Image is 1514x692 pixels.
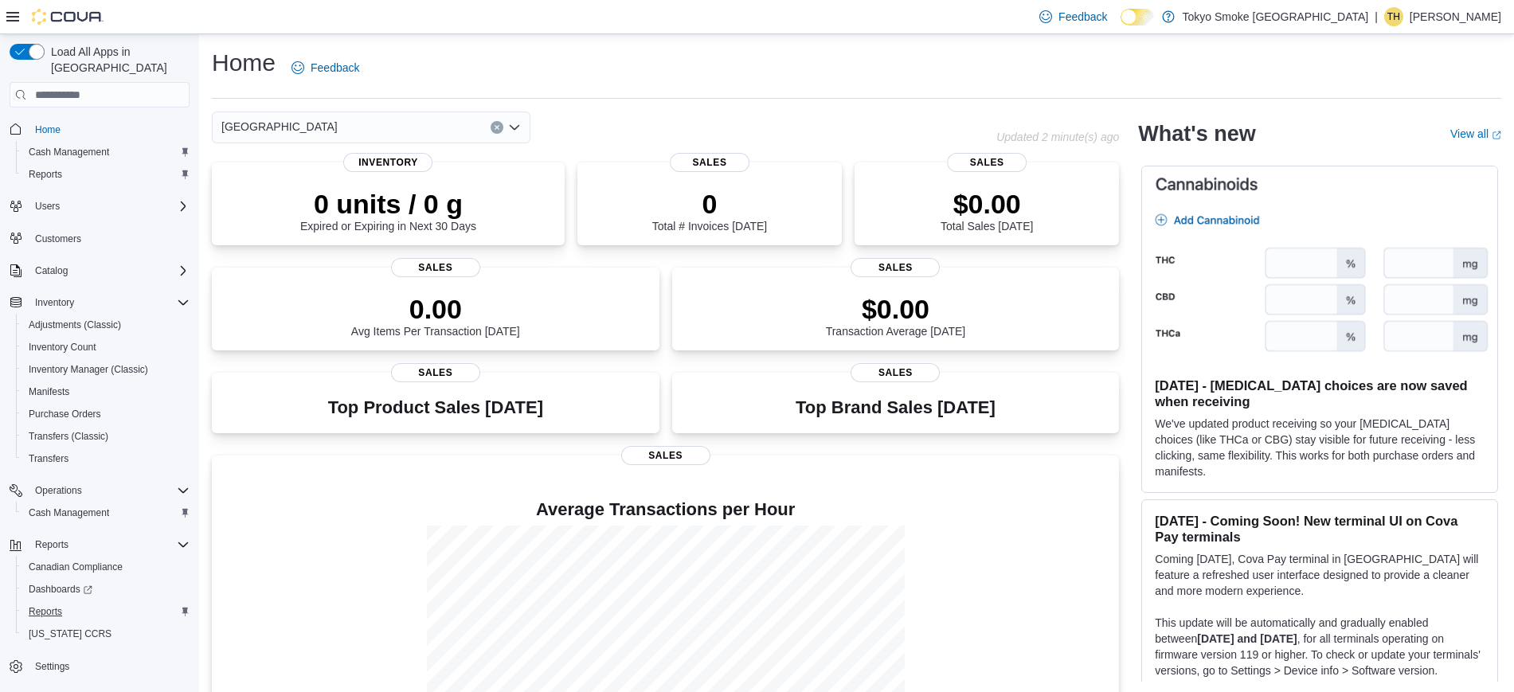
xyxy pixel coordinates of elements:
[1384,7,1403,26] div: Trishauna Hyatt
[3,291,196,314] button: Inventory
[16,358,196,381] button: Inventory Manager (Classic)
[22,449,75,468] a: Transfers
[29,293,190,312] span: Inventory
[941,188,1033,220] p: $0.00
[491,121,503,134] button: Clear input
[35,264,68,277] span: Catalog
[225,500,1106,519] h4: Average Transactions per Hour
[22,338,103,357] a: Inventory Count
[29,197,66,216] button: Users
[22,315,190,334] span: Adjustments (Classic)
[1155,416,1485,479] p: We've updated product receiving so your [MEDICAL_DATA] choices (like THCa or CBG) stay visible fo...
[29,481,190,500] span: Operations
[22,382,190,401] span: Manifests
[1197,632,1297,645] strong: [DATE] and [DATE]
[947,153,1027,172] span: Sales
[29,229,88,248] a: Customers
[29,506,109,519] span: Cash Management
[3,227,196,250] button: Customers
[1410,7,1501,26] p: [PERSON_NAME]
[22,503,190,522] span: Cash Management
[22,143,190,162] span: Cash Management
[29,319,121,331] span: Adjustments (Classic)
[29,120,67,139] a: Home
[29,293,80,312] button: Inventory
[22,503,115,522] a: Cash Management
[22,143,115,162] a: Cash Management
[851,258,940,277] span: Sales
[1033,1,1113,33] a: Feedback
[29,408,101,420] span: Purchase Orders
[996,131,1119,143] p: Updated 2 minute(s) ago
[22,338,190,357] span: Inventory Count
[29,627,111,640] span: [US_STATE] CCRS
[29,168,62,181] span: Reports
[621,446,710,465] span: Sales
[29,452,68,465] span: Transfers
[22,315,127,334] a: Adjustments (Classic)
[29,657,76,676] a: Settings
[670,153,749,172] span: Sales
[3,117,196,140] button: Home
[351,293,520,338] div: Avg Items Per Transaction [DATE]
[22,602,190,621] span: Reports
[1121,9,1154,25] input: Dark Mode
[16,381,196,403] button: Manifests
[29,656,190,676] span: Settings
[35,296,74,309] span: Inventory
[1183,7,1369,26] p: Tokyo Smoke [GEOGRAPHIC_DATA]
[826,293,966,338] div: Transaction Average [DATE]
[22,360,190,379] span: Inventory Manager (Classic)
[29,146,109,158] span: Cash Management
[3,195,196,217] button: Users
[16,314,196,336] button: Adjustments (Classic)
[1387,7,1400,26] span: TH
[35,123,61,136] span: Home
[22,449,190,468] span: Transfers
[35,233,81,245] span: Customers
[16,448,196,470] button: Transfers
[16,403,196,425] button: Purchase Orders
[221,117,338,136] span: [GEOGRAPHIC_DATA]
[1450,127,1501,140] a: View allExternal link
[16,600,196,623] button: Reports
[508,121,521,134] button: Open list of options
[1155,551,1485,599] p: Coming [DATE], Cova Pay terminal in [GEOGRAPHIC_DATA] will feature a refreshed user interface des...
[35,660,69,673] span: Settings
[1492,131,1501,140] svg: External link
[29,385,69,398] span: Manifests
[851,363,940,382] span: Sales
[29,535,75,554] button: Reports
[1375,7,1378,26] p: |
[311,60,359,76] span: Feedback
[29,341,96,354] span: Inventory Count
[343,153,432,172] span: Inventory
[22,427,115,446] a: Transfers (Classic)
[3,655,196,678] button: Settings
[391,363,480,382] span: Sales
[22,624,190,643] span: Washington CCRS
[29,229,190,248] span: Customers
[3,260,196,282] button: Catalog
[22,427,190,446] span: Transfers (Classic)
[22,557,129,577] a: Canadian Compliance
[285,52,366,84] a: Feedback
[391,258,480,277] span: Sales
[3,479,196,502] button: Operations
[35,538,68,551] span: Reports
[22,557,190,577] span: Canadian Compliance
[1121,25,1121,26] span: Dark Mode
[22,405,108,424] a: Purchase Orders
[22,382,76,401] a: Manifests
[796,398,996,417] h3: Top Brand Sales [DATE]
[29,119,190,139] span: Home
[29,261,74,280] button: Catalog
[652,188,767,220] p: 0
[16,556,196,578] button: Canadian Compliance
[29,481,88,500] button: Operations
[1155,615,1485,678] p: This update will be automatically and gradually enabled between , for all terminals operating on ...
[3,534,196,556] button: Reports
[212,47,276,79] h1: Home
[652,188,767,233] div: Total # Invoices [DATE]
[1058,9,1107,25] span: Feedback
